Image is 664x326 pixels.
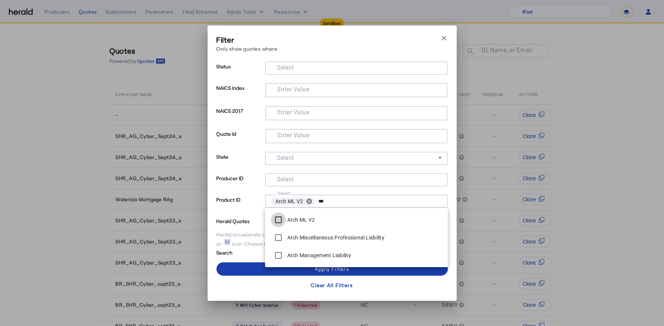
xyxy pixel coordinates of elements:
[278,109,310,116] mat-label: Enter Value
[217,195,262,216] p: Product ID
[275,198,303,205] span: Arch ML V2
[217,248,274,256] p: Search
[272,85,441,94] mat-chip-grid: Selection
[217,106,262,129] p: NAICS 2017
[277,154,294,161] mat-label: Select
[217,216,274,225] p: Herald Quotes
[278,86,310,93] mat-label: Enter Value
[217,61,262,83] p: Status
[217,279,448,292] button: Clear All Filters
[278,132,310,139] mat-label: Enter Value
[217,34,278,45] h3: Filter
[286,234,384,241] label: Arch Miscellaneous Professional Liability
[272,131,441,140] mat-chip-grid: Selection
[311,281,353,289] div: Clear All Filters
[315,265,349,273] div: Apply Filters
[286,216,315,224] label: Arch ML V2
[217,152,262,173] p: State
[217,262,448,276] button: Apply Filters
[278,191,291,196] mat-label: Select
[271,63,442,72] mat-chip-grid: Selection
[277,176,294,183] mat-label: Select
[217,129,262,152] p: Quote Id
[271,175,442,184] mat-chip-grid: Selection
[217,45,278,53] p: Only show quotes where
[277,64,294,71] mat-label: Select
[217,173,262,195] p: Producer ID
[217,83,262,106] p: NAICS Index
[217,231,448,248] div: Herald occasionally creates quotes on your behalf for testing purposes, which will be shown with ...
[271,196,442,206] mat-chip-grid: Selection
[303,198,316,205] button: remove Arch ML V2
[272,108,441,117] mat-chip-grid: Selection
[286,252,351,259] label: Arch Management Liability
